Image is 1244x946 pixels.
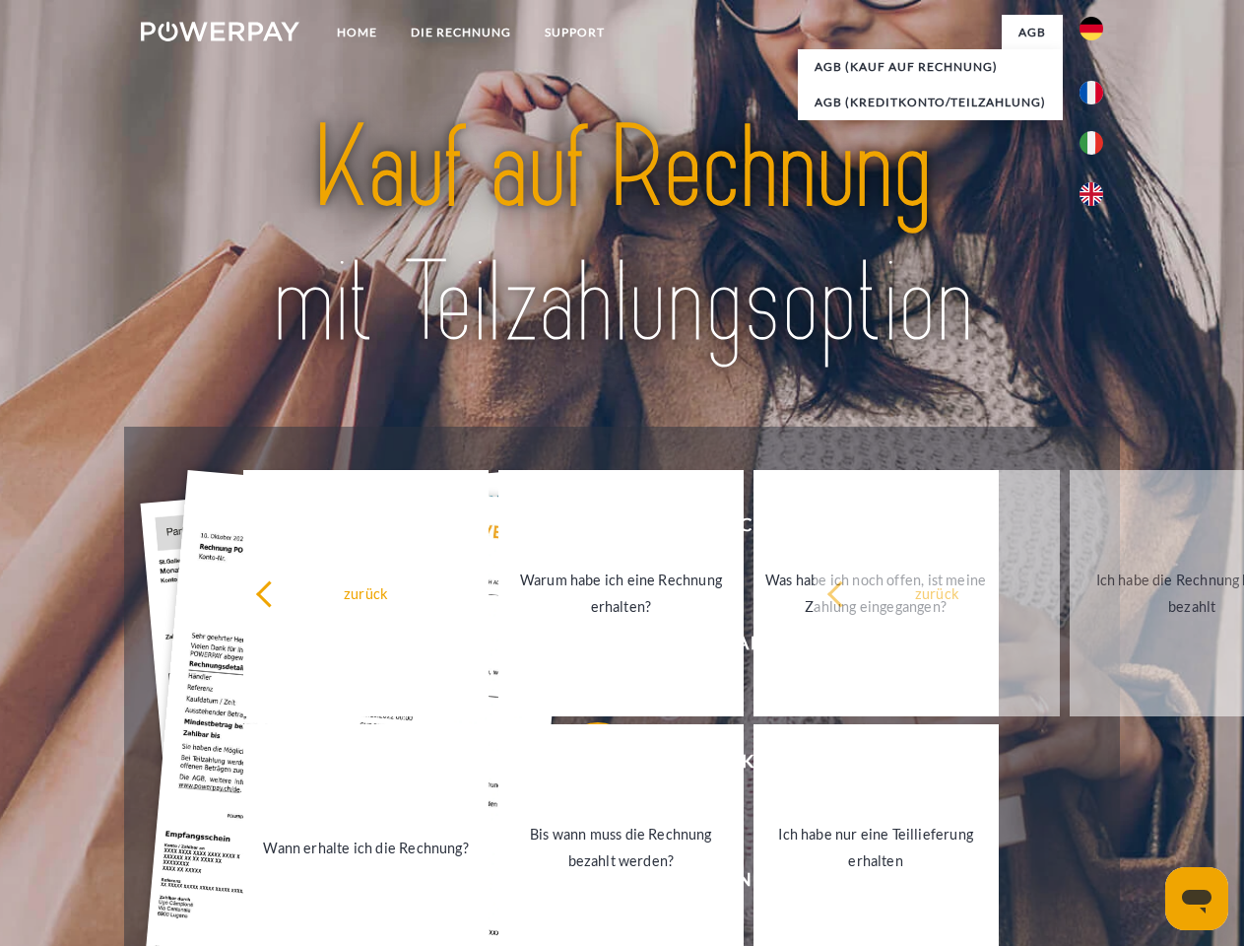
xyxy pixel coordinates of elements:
[798,49,1063,85] a: AGB (Kauf auf Rechnung)
[1080,131,1103,155] img: it
[320,15,394,50] a: Home
[188,95,1056,377] img: title-powerpay_de.svg
[1165,867,1228,930] iframe: Schaltfläche zum Öffnen des Messaging-Fensters
[1002,15,1063,50] a: agb
[255,579,477,606] div: zurück
[1080,17,1103,40] img: de
[765,567,987,620] div: Was habe ich noch offen, ist meine Zahlung eingegangen?
[765,821,987,874] div: Ich habe nur eine Teillieferung erhalten
[141,22,299,41] img: logo-powerpay-white.svg
[510,567,732,620] div: Warum habe ich eine Rechnung erhalten?
[510,821,732,874] div: Bis wann muss die Rechnung bezahlt werden?
[528,15,622,50] a: SUPPORT
[255,834,477,860] div: Wann erhalte ich die Rechnung?
[394,15,528,50] a: DIE RECHNUNG
[1080,182,1103,206] img: en
[826,579,1048,606] div: zurück
[1080,81,1103,104] img: fr
[753,470,999,716] a: Was habe ich noch offen, ist meine Zahlung eingegangen?
[798,85,1063,120] a: AGB (Kreditkonto/Teilzahlung)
